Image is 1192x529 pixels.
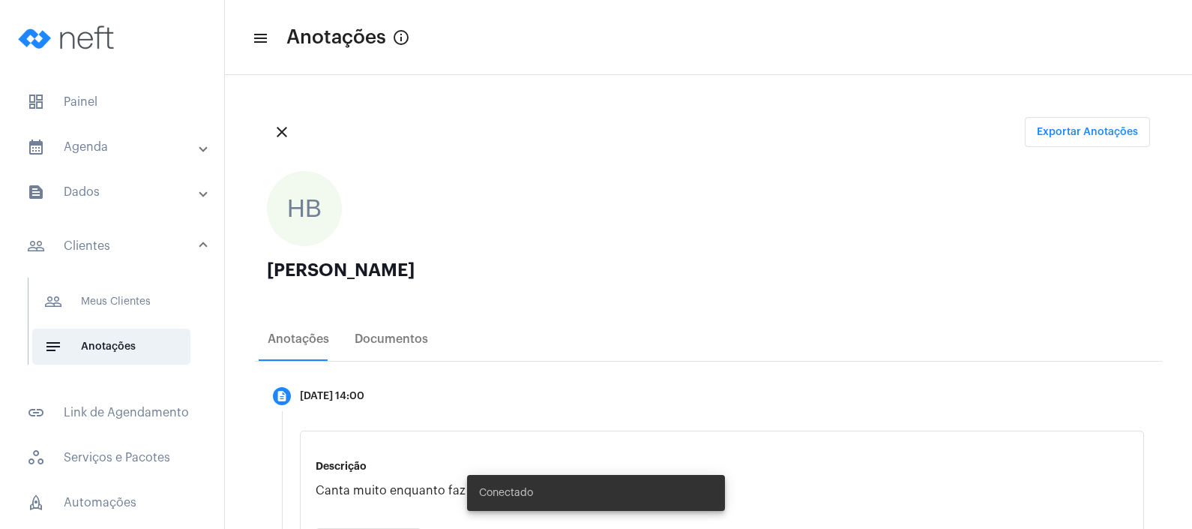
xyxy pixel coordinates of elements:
mat-icon: sidenav icon [252,29,267,47]
span: sidenav icon [27,449,45,467]
mat-icon: sidenav icon [27,404,45,422]
div: [DATE] 14:00 [300,391,364,402]
mat-panel-title: Dados [27,183,200,201]
mat-icon: close [273,123,291,141]
mat-icon: info_outlined [392,29,410,47]
mat-expansion-panel-header: sidenav iconClientes [9,222,224,270]
span: Link de Agendamento [15,395,209,431]
span: sidenav icon [27,93,45,111]
div: Documentos [355,332,428,346]
p: Canta muito enquanto faz o BPA2. [316,484,1128,497]
span: sidenav icon [27,494,45,512]
span: Meus Clientes [32,284,190,320]
span: Anotações [286,26,386,50]
mat-panel-title: Agenda [27,138,200,156]
span: Serviços e Pacotes [15,440,209,476]
mat-expansion-panel-header: sidenav iconDados [9,174,224,210]
div: Anotações [268,332,329,346]
div: sidenav iconClientes [9,270,224,386]
div: [PERSON_NAME] [267,261,1150,279]
div: HB [267,171,342,246]
span: Anotações [32,329,190,365]
mat-icon: sidenav icon [44,293,62,311]
mat-panel-title: Clientes [27,237,200,255]
span: Conectado [479,485,533,500]
mat-icon: sidenav icon [27,138,45,156]
img: logo-neft-novo-2.png [12,8,124,68]
p: Descrição [316,461,1128,472]
mat-icon: sidenav icon [44,338,62,356]
mat-expansion-panel-header: sidenav iconAgenda [9,129,224,165]
span: Exportar Anotações [1037,127,1138,137]
span: Painel [15,84,209,120]
span: Automações [15,485,209,521]
mat-icon: sidenav icon [27,183,45,201]
mat-icon: description [276,390,288,402]
button: Exportar Anotações [1025,117,1150,147]
mat-icon: sidenav icon [27,237,45,255]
